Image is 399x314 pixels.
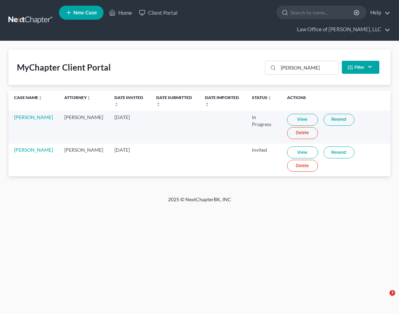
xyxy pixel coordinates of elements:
a: Home [106,6,135,19]
a: Client Portal [135,6,181,19]
div: 2025 © NextChapterBK, INC [31,196,368,209]
td: [PERSON_NAME] [59,111,109,143]
a: [PERSON_NAME] [14,147,53,153]
i: unfold_more [87,96,91,100]
a: Case Nameunfold_more [14,95,42,100]
a: Statusunfold_more [252,95,272,100]
a: Attorneyunfold_more [64,95,91,100]
a: View [287,114,318,126]
iframe: Intercom live chat [375,290,392,307]
a: Law Office of [PERSON_NAME], LLC [293,23,390,36]
a: Date Submittedunfold_more [156,95,192,106]
td: Invited [246,144,281,176]
span: [DATE] [114,147,130,153]
a: Delete [287,160,318,172]
td: In Progress [246,111,281,143]
a: Date Importedunfold_more [205,95,239,106]
th: Actions [281,91,391,111]
a: Date Invitedunfold_more [114,95,143,106]
button: Filter [342,61,379,74]
i: unfold_more [114,102,119,106]
span: [DATE] [114,114,130,120]
input: Search... [278,61,338,74]
a: [PERSON_NAME] [14,114,53,120]
input: Search by name... [291,6,355,19]
i: unfold_more [156,102,160,106]
span: 3 [390,290,395,296]
i: unfold_more [205,102,209,106]
a: Delete [287,127,318,139]
a: View [287,146,318,158]
div: MyChapter Client Portal [17,62,111,73]
i: unfold_more [267,96,272,100]
a: Resend [324,114,354,126]
a: Help [367,6,390,19]
td: [PERSON_NAME] [59,144,109,176]
span: New Case [73,10,97,15]
i: unfold_more [38,96,42,100]
a: Resend [324,146,354,158]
